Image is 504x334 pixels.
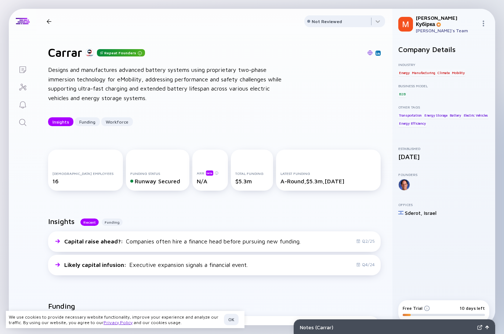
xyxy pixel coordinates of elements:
[405,210,423,216] div: Sderot ,
[416,15,478,27] div: [PERSON_NAME] Кубірка
[64,238,301,245] div: Companies often hire a finance head before pursuing new funding.
[398,90,406,98] div: B2B
[398,84,489,88] div: Business Model
[481,21,486,26] img: Menu
[64,261,248,268] div: Executive expansion signals a financial event.
[312,19,342,24] div: Not Reviewed
[48,65,283,103] div: Designs and manufactures advanced battery systems using proprietary two-phase immersion technolog...
[398,111,423,119] div: Transportation
[80,219,99,226] button: Recent
[64,238,124,245] span: Capital raise ahead? :
[102,219,123,226] button: Funding
[130,178,185,184] div: Runway Secured
[75,117,100,126] button: Funding
[398,153,489,161] div: [DATE]
[300,324,474,330] div: Notes ( Carrar )
[48,302,75,310] h2: Funding
[416,28,478,33] div: [PERSON_NAME]'s Team
[280,171,376,176] div: Latest Funding
[356,262,375,267] div: Q4/24
[376,51,380,55] img: Carrar Linkedin Page
[411,69,436,76] div: Manufacturing
[449,111,462,119] div: Battery
[398,17,413,32] img: Микола Profile Picture
[398,69,410,76] div: Energy
[398,202,489,207] div: Offices
[48,117,73,126] button: Insights
[52,178,119,184] div: 16
[9,95,36,113] a: Reminders
[485,326,489,329] img: Open Notes
[101,117,133,126] button: Workforce
[356,238,375,244] div: Q2/25
[206,170,213,176] div: beta
[235,171,269,176] div: Total Funding
[52,171,119,176] div: [DEMOGRAPHIC_DATA] Employees
[398,105,489,109] div: Other Tags
[197,170,224,176] div: ARR
[280,178,376,184] div: A-Round, $5.3m, [DATE]
[424,111,448,119] div: Energy Storage
[460,305,485,311] div: 10 days left
[398,45,489,54] h2: Company Details
[130,171,185,176] div: Funding Status
[101,116,133,128] div: Workforce
[9,60,36,78] a: Lists
[9,314,221,325] div: We use cookies to provide necessary website functionality, improve your experience and analyze ou...
[64,261,128,268] span: Likely capital infusion :
[398,172,489,177] div: Founders
[398,146,489,151] div: Established
[97,49,145,56] div: Repeat Founders
[104,320,133,325] a: Privacy Policy
[48,217,75,225] h2: Insights
[224,314,239,325] button: OK
[9,78,36,95] a: Investor Map
[437,69,450,76] div: Climate
[398,210,403,215] img: Israel Flag
[235,178,269,184] div: $5.3m
[424,210,436,216] div: Israel
[398,62,489,67] div: Industry
[9,113,36,131] a: Search
[197,178,224,184] div: N/A
[48,45,82,59] h1: Carrar
[48,116,73,128] div: Insights
[75,116,100,128] div: Funding
[463,111,489,119] div: Electric Vehicles
[398,120,427,127] div: Energy Efficiency
[367,50,373,55] img: Carrar Website
[403,305,430,311] div: Free Trial
[451,69,465,76] div: Mobility
[477,325,482,330] img: Expand Notes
